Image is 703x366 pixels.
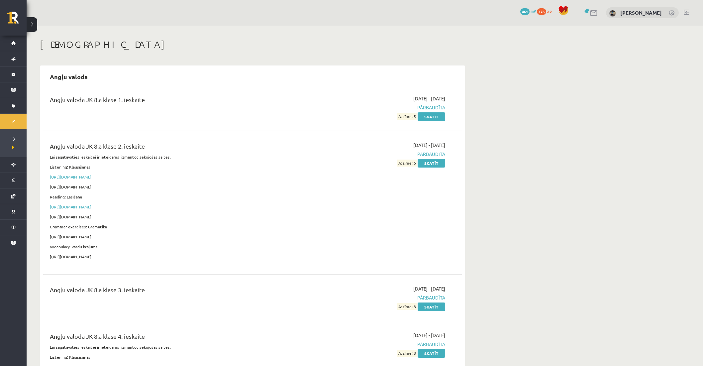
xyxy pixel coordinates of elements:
[50,254,310,260] p: [URL][DOMAIN_NAME]
[50,184,310,190] p: [URL][DOMAIN_NAME]
[40,39,465,50] h1: [DEMOGRAPHIC_DATA]
[7,12,27,28] a: Rīgas 1. Tālmācības vidusskola
[547,8,552,14] span: xp
[413,332,445,339] span: [DATE] - [DATE]
[537,8,546,15] span: 176
[50,285,310,298] div: Angļu valoda JK 8.a klase 3. ieskaite
[520,8,530,15] span: 461
[50,344,310,350] p: Lai sagatavoties ieskaitei ir ieteicams izmantot sekojošas saites.
[620,9,662,16] a: [PERSON_NAME]
[50,234,310,240] p: [URL][DOMAIN_NAME]
[413,142,445,149] span: [DATE] - [DATE]
[418,349,445,358] a: Skatīt
[397,350,417,357] span: Atzīme: 8
[418,303,445,311] a: Skatīt
[520,8,536,14] a: 461 mP
[50,95,310,107] div: Angļu valoda JK 8.a klase 1. ieskaite
[413,95,445,102] span: [DATE] - [DATE]
[320,151,445,158] span: Pārbaudīta
[413,285,445,292] span: [DATE] - [DATE]
[537,8,555,14] a: 176 xp
[320,341,445,348] span: Pārbaudīta
[50,194,310,200] p: Reading: Lasīšāna
[50,224,310,230] p: Grammar exercises: Gramatika
[50,332,310,344] div: Angļu valoda JK 8.a klase 4. ieskaite
[50,214,310,220] p: [URL][DOMAIN_NAME]
[320,104,445,111] span: Pārbaudīta
[50,174,91,180] a: [URL][DOMAIN_NAME]
[320,294,445,301] span: Pārbaudīta
[50,154,310,160] p: Lai sagatavoties ieskaitei ir ieteicams izmantot sekojošas saites.
[397,113,417,120] span: Atzīme: 5
[609,10,616,17] img: Toms Jakseboga
[50,164,310,170] p: Listening: Klausīšānas
[531,8,536,14] span: mP
[418,159,445,168] a: Skatīt
[50,244,310,250] p: Vocabulary: Vārdu krājums
[50,142,310,154] div: Angļu valoda JK 8.a klase 2. ieskaite
[50,204,91,209] a: [URL][DOMAIN_NAME]
[418,112,445,121] a: Skatīt
[43,69,94,84] h2: Angļu valoda
[397,160,417,167] span: Atzīme: 6
[50,354,310,360] p: Listening: Klausīšanās
[397,303,417,310] span: Atzīme: 8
